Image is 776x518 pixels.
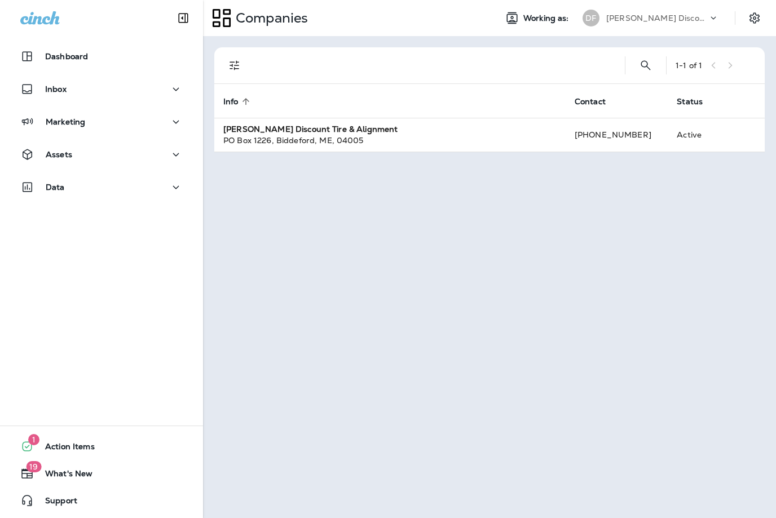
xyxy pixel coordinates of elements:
p: Dashboard [45,52,88,61]
p: Assets [46,150,72,159]
button: Filters [223,54,246,77]
div: PO Box 1226 , Biddeford , ME , 04005 [223,135,557,146]
div: DF [583,10,599,26]
p: Inbox [45,85,67,94]
button: 19What's New [11,462,192,485]
button: Dashboard [11,45,192,68]
span: 1 [28,434,39,445]
button: Marketing [11,110,192,133]
span: Status [677,96,717,107]
button: Assets [11,143,192,166]
td: [PHONE_NUMBER] [566,118,668,152]
button: Data [11,176,192,198]
span: Info [223,97,239,107]
button: Settings [744,8,765,28]
span: Support [34,496,77,510]
p: Marketing [46,117,85,126]
td: Active [668,118,729,152]
p: [PERSON_NAME] Discount Tire & Alignment [606,14,708,23]
button: Collapse Sidebar [167,7,199,29]
button: Support [11,489,192,512]
p: Companies [231,10,308,26]
button: Inbox [11,78,192,100]
span: Info [223,96,253,107]
span: Action Items [34,442,95,455]
button: 1Action Items [11,435,192,458]
span: Working as: [523,14,571,23]
span: Status [677,97,703,107]
span: Contact [575,96,620,107]
strong: [PERSON_NAME] Discount Tire & Alignment [223,124,398,134]
p: Data [46,183,65,192]
span: Contact [575,97,606,107]
span: What's New [34,469,92,482]
div: 1 - 1 of 1 [676,61,702,70]
span: 19 [26,461,41,472]
button: Search Companies [634,54,657,77]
